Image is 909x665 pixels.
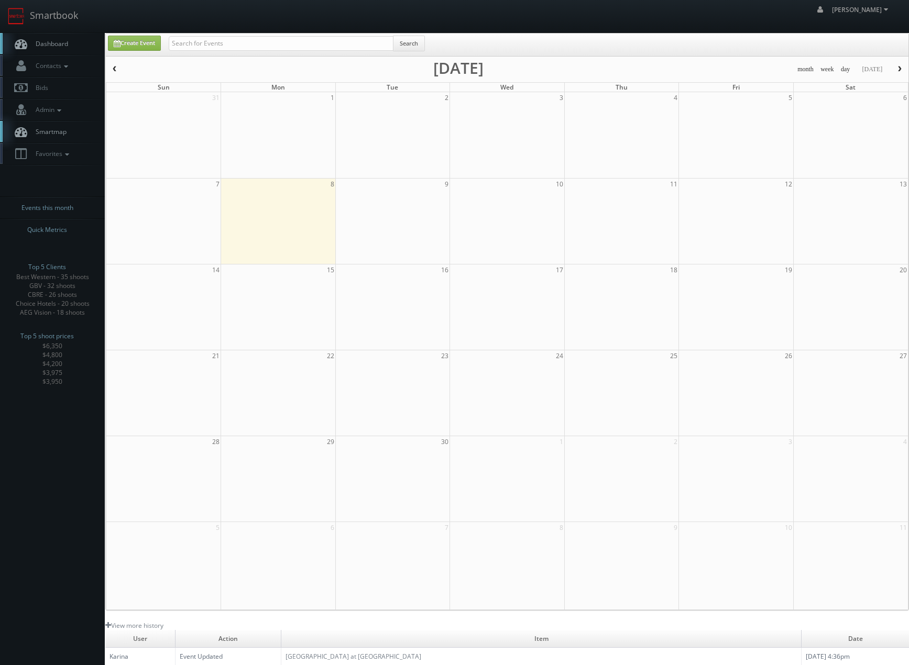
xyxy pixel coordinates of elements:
[281,630,802,648] td: Item
[444,92,450,103] span: 2
[673,436,678,447] span: 2
[286,652,421,661] a: [GEOGRAPHIC_DATA] at [GEOGRAPHIC_DATA]
[555,179,564,190] span: 10
[558,92,564,103] span: 3
[846,83,856,92] span: Sat
[211,436,221,447] span: 28
[21,203,73,213] span: Events this month
[8,8,25,25] img: smartbook-logo.png
[158,83,170,92] span: Sun
[669,350,678,361] span: 25
[215,179,221,190] span: 7
[832,5,891,14] span: [PERSON_NAME]
[28,262,66,272] span: Top 5 Clients
[787,92,793,103] span: 5
[673,522,678,533] span: 9
[30,39,68,48] span: Dashboard
[105,630,176,648] td: User
[211,264,221,275] span: 14
[669,264,678,275] span: 18
[444,179,450,190] span: 9
[433,63,484,73] h2: [DATE]
[794,63,817,76] button: month
[837,63,854,76] button: day
[899,350,908,361] span: 27
[330,179,335,190] span: 8
[899,179,908,190] span: 13
[817,63,838,76] button: week
[500,83,513,92] span: Wed
[784,264,793,275] span: 19
[105,621,163,630] a: View more history
[902,92,908,103] span: 6
[271,83,285,92] span: Mon
[858,63,886,76] button: [DATE]
[20,331,74,341] span: Top 5 shoot prices
[558,522,564,533] span: 8
[444,522,450,533] span: 7
[176,630,281,648] td: Action
[326,436,335,447] span: 29
[211,350,221,361] span: 21
[387,83,398,92] span: Tue
[787,436,793,447] span: 3
[784,522,793,533] span: 10
[902,436,908,447] span: 4
[669,179,678,190] span: 11
[30,83,48,92] span: Bids
[215,522,221,533] span: 5
[108,36,161,51] a: Create Event
[673,92,678,103] span: 4
[732,83,740,92] span: Fri
[899,522,908,533] span: 11
[30,105,64,114] span: Admin
[326,350,335,361] span: 22
[440,436,450,447] span: 30
[802,630,909,648] td: Date
[211,92,221,103] span: 31
[440,264,450,275] span: 16
[440,350,450,361] span: 23
[326,264,335,275] span: 15
[784,179,793,190] span: 12
[169,36,393,51] input: Search for Events
[330,522,335,533] span: 6
[555,350,564,361] span: 24
[558,436,564,447] span: 1
[30,149,72,158] span: Favorites
[27,225,67,235] span: Quick Metrics
[330,92,335,103] span: 1
[555,264,564,275] span: 17
[30,127,67,136] span: Smartmap
[393,36,425,51] button: Search
[30,61,71,70] span: Contacts
[616,83,628,92] span: Thu
[784,350,793,361] span: 26
[899,264,908,275] span: 20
